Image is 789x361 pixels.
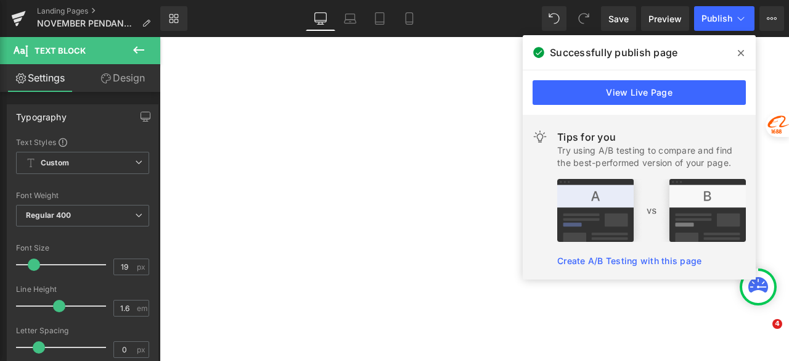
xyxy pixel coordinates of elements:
[160,6,187,31] a: New Library
[306,6,335,31] a: Desktop
[83,64,163,92] a: Design
[335,6,365,31] a: Laptop
[365,6,394,31] a: Tablet
[137,304,147,312] span: em
[648,12,682,25] span: Preview
[608,12,629,25] span: Save
[542,6,566,31] button: Undo
[37,6,160,16] a: Landing Pages
[137,263,147,271] span: px
[37,19,137,28] span: NOVEMBER PENDANT NECKLACE
[557,130,746,144] div: Tips for you
[16,326,149,335] div: Letter Spacing
[41,158,69,168] b: Custom
[16,191,149,200] div: Font Weight
[550,45,677,60] span: Successfully publish page
[641,6,689,31] a: Preview
[137,346,147,354] span: px
[394,6,424,31] a: Mobile
[26,210,72,220] b: Regular 400
[772,319,782,329] span: 4
[701,14,732,23] span: Publish
[557,255,701,266] a: Create A/B Testing with this page
[16,285,149,294] div: Line Height
[747,319,777,349] iframe: Intercom live chat
[16,244,149,252] div: Font Size
[557,144,746,169] div: Try using A/B testing to compare and find the best-performed version of your page.
[35,46,86,56] span: Text Block
[557,179,746,242] img: tip.png
[571,6,596,31] button: Redo
[533,130,547,144] img: light.svg
[16,105,67,122] div: Typography
[694,6,754,31] button: Publish
[16,137,149,147] div: Text Styles
[759,6,784,31] button: More
[533,80,746,105] a: View Live Page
